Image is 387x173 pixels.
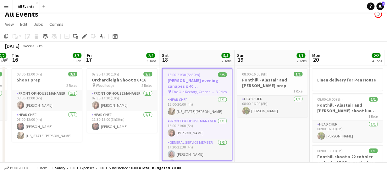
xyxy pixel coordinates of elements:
span: 3 Roles [216,89,227,94]
app-card-role: Head Chef2/208:00-12:00 (4h)[PERSON_NAME][US_STATE][PERSON_NAME] [12,111,82,142]
span: 08:00-16:00 (8h) [242,72,268,76]
h3: Orchardleigh Shoot x 6+16 [87,77,157,83]
h3: Fonthill - Alastair and [PERSON_NAME] shoot lunch at [GEOGRAPHIC_DATA] (and tea tbc) [312,102,383,114]
app-card-role: Head Chef1/116:00-20:00 (4h)[US_STATE][PERSON_NAME] [163,96,232,118]
span: 2/2 [143,72,152,76]
span: Jobs [34,21,43,27]
div: 2 Jobs [297,59,307,63]
app-card-role: Head Chef1/108:00-16:00 (8h)[PERSON_NAME] [312,121,383,142]
app-job-card: 08:00-16:00 (8h)1/1Fonthill - Alastair and [PERSON_NAME] prep1 RoleHead Chef1/108:00-16:00 (8h)[P... [237,68,307,117]
app-card-role: Front of House Manager1/108:00-12:00 (4h)[PERSON_NAME] [12,90,82,111]
span: Total Budgeted £0.00 [141,165,180,170]
span: 20 [311,56,320,63]
span: View [5,21,14,27]
app-card-role: Head Chef1/108:00-16:00 (8h)[PERSON_NAME] [237,96,307,117]
a: Edit [18,20,30,28]
a: View [3,20,16,28]
span: 2/2 [372,53,380,58]
span: 1/1 [296,53,305,58]
span: 1/1 [369,148,378,153]
app-job-card: Linen delivery for Pen House [312,68,383,91]
a: Jobs [31,20,46,28]
button: Budgeted [3,165,29,171]
span: Mon [312,53,320,58]
app-card-role: Head Chef1/111:30-15:00 (3h30m)[PERSON_NAME] [87,111,157,133]
a: 7 [376,3,384,10]
app-job-card: 16:00-21:30 (5h30m)5/5[PERSON_NAME] evening canapes x 40 [PERSON_NAME] The Old Rectory, Greenhaye... [162,68,232,161]
div: 1 Job [73,59,81,63]
div: 2 Jobs [222,59,231,63]
h3: Linen delivery for Pen House [312,77,383,83]
span: Comms [49,21,64,27]
span: 3/3 [68,72,77,76]
span: The Old Rectory, Greenhayes, Okeford Fitzpaine DT11 0RE [172,89,216,94]
span: 18 [161,56,169,63]
span: 1 Role [368,114,378,119]
span: Budgeted [10,166,28,170]
h3: Shoot prep [12,77,82,83]
span: 2/2 [146,53,155,58]
span: 07:30-17:30 (10h) [92,72,119,76]
span: 16:00-21:30 (5h30m) [168,72,200,77]
h1: All Events [5,9,38,19]
span: 3/3 [73,53,81,58]
h3: Fonthill - Alastair and [PERSON_NAME] prep [237,77,307,88]
span: 08:00-12:00 (4h) [17,72,42,76]
span: 1 Role [293,89,302,93]
div: Salary £0.00 + Expenses £0.00 + Subsistence £0.00 = [55,165,180,170]
div: BST [39,43,45,48]
span: 2 Roles [141,83,152,88]
app-job-card: 07:30-17:30 (10h)2/2Orchardleigh Shoot x 6+16 Wood lodge2 RolesFront of House Manager1/107:30-17:... [87,68,157,133]
span: 1/1 [369,97,378,102]
span: 2 Roles [66,83,77,88]
span: 1/1 [294,72,302,76]
div: 3 Jobs [147,59,156,63]
span: Sat [162,53,169,58]
span: 1 item [35,165,50,170]
h3: Fonthill shoot x 22 cobbler and cake 12:30pm collection [312,154,383,165]
app-job-card: 08:00-16:00 (8h)1/1Fonthill - Alastair and [PERSON_NAME] shoot lunch at [GEOGRAPHIC_DATA] (and te... [312,93,383,142]
app-user-avatar: Lucy Hinks [374,10,382,18]
div: [DATE] [5,43,19,49]
span: Thu [12,53,19,58]
span: Fri [87,53,92,58]
span: 5/5 [221,53,230,58]
span: 08:00-16:00 (8h) [317,97,343,102]
div: 4 Jobs [372,59,382,63]
span: Wood lodge [96,83,114,88]
span: 7 [382,2,384,6]
span: Week 3 [21,43,36,48]
app-card-role: Front of House Manager1/107:30-17:30 (10h)[PERSON_NAME] [87,90,157,111]
span: 08:00-13:00 (5h) [317,148,343,153]
h3: [PERSON_NAME] evening canapes x 40 [PERSON_NAME] [163,78,232,89]
span: 5/5 [218,72,227,77]
span: Sun [237,53,245,58]
span: 16 [11,56,19,63]
span: 19 [236,56,245,63]
app-job-card: 08:00-12:00 (4h)3/3Shoot prep2 RolesFront of House Manager1/108:00-12:00 (4h)[PERSON_NAME]Head Ch... [12,68,82,142]
span: 17 [86,56,92,63]
app-card-role: Front of House Manager1/116:00-21:00 (5h)[PERSON_NAME] [163,118,232,139]
a: Comms [47,20,66,28]
button: All Events [13,0,40,13]
span: Edit [20,21,27,27]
